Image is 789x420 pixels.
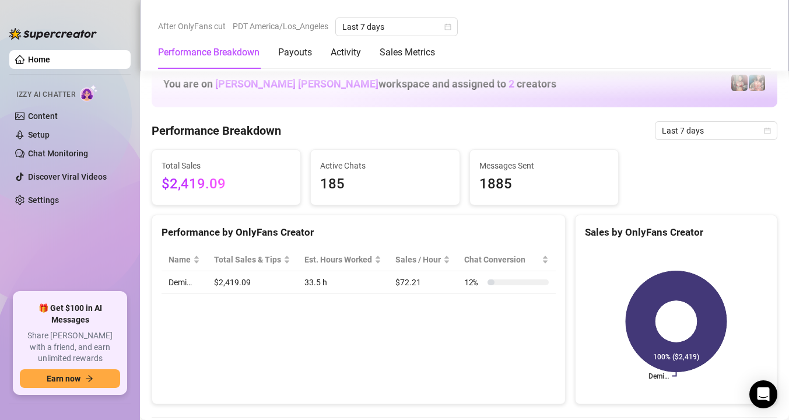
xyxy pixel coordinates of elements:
td: Demi… [162,271,207,294]
span: Chat Conversion [464,253,539,266]
td: 33.5 h [297,271,388,294]
span: Name [169,253,191,266]
a: Content [28,111,58,121]
span: After OnlyFans cut [158,17,226,35]
span: Izzy AI Chatter [16,89,75,100]
div: Performance by OnlyFans Creator [162,225,556,240]
span: calendar [444,23,451,30]
td: $2,419.09 [207,271,297,294]
button: Earn nowarrow-right [20,369,120,388]
div: Activity [331,45,361,60]
span: Active Chats [320,159,450,172]
div: Payouts [278,45,312,60]
span: Earn now [47,374,80,383]
span: 12 % [464,276,483,289]
img: logo-BBDzfeDw.svg [9,28,97,40]
div: Performance Breakdown [158,45,260,60]
span: 🎁 Get $100 in AI Messages [20,303,120,325]
img: PeggySue [749,75,765,91]
span: $2,419.09 [162,173,291,195]
div: Open Intercom Messenger [749,380,777,408]
span: [PERSON_NAME] [PERSON_NAME] [215,78,378,90]
th: Total Sales & Tips [207,249,297,271]
div: Sales Metrics [380,45,435,60]
span: Total Sales & Tips [214,253,281,266]
div: Sales by OnlyFans Creator [585,225,767,240]
span: Last 7 days [662,122,770,139]
img: AI Chatter [80,85,98,101]
span: Messages Sent [479,159,609,172]
span: PDT America/Los_Angeles [233,17,328,35]
h1: You are on workspace and assigned to creators [163,78,556,90]
a: Setup [28,130,50,139]
span: calendar [764,127,771,134]
div: Est. Hours Worked [304,253,372,266]
span: Share [PERSON_NAME] with a friend, and earn unlimited rewards [20,330,120,365]
span: arrow-right [85,374,93,383]
th: Name [162,249,207,271]
span: Sales / Hour [395,253,441,266]
a: Discover Viral Videos [28,172,107,181]
text: Demi… [648,372,669,380]
h4: Performance Breakdown [152,123,281,139]
span: 1885 [479,173,609,195]
span: Last 7 days [342,18,451,36]
a: Settings [28,195,59,205]
a: Chat Monitoring [28,149,88,158]
span: 185 [320,173,450,195]
th: Sales / Hour [388,249,457,271]
a: Home [28,55,50,64]
td: $72.21 [388,271,457,294]
th: Chat Conversion [457,249,556,271]
img: Demi [731,75,748,91]
span: Total Sales [162,159,291,172]
span: 2 [509,78,514,90]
